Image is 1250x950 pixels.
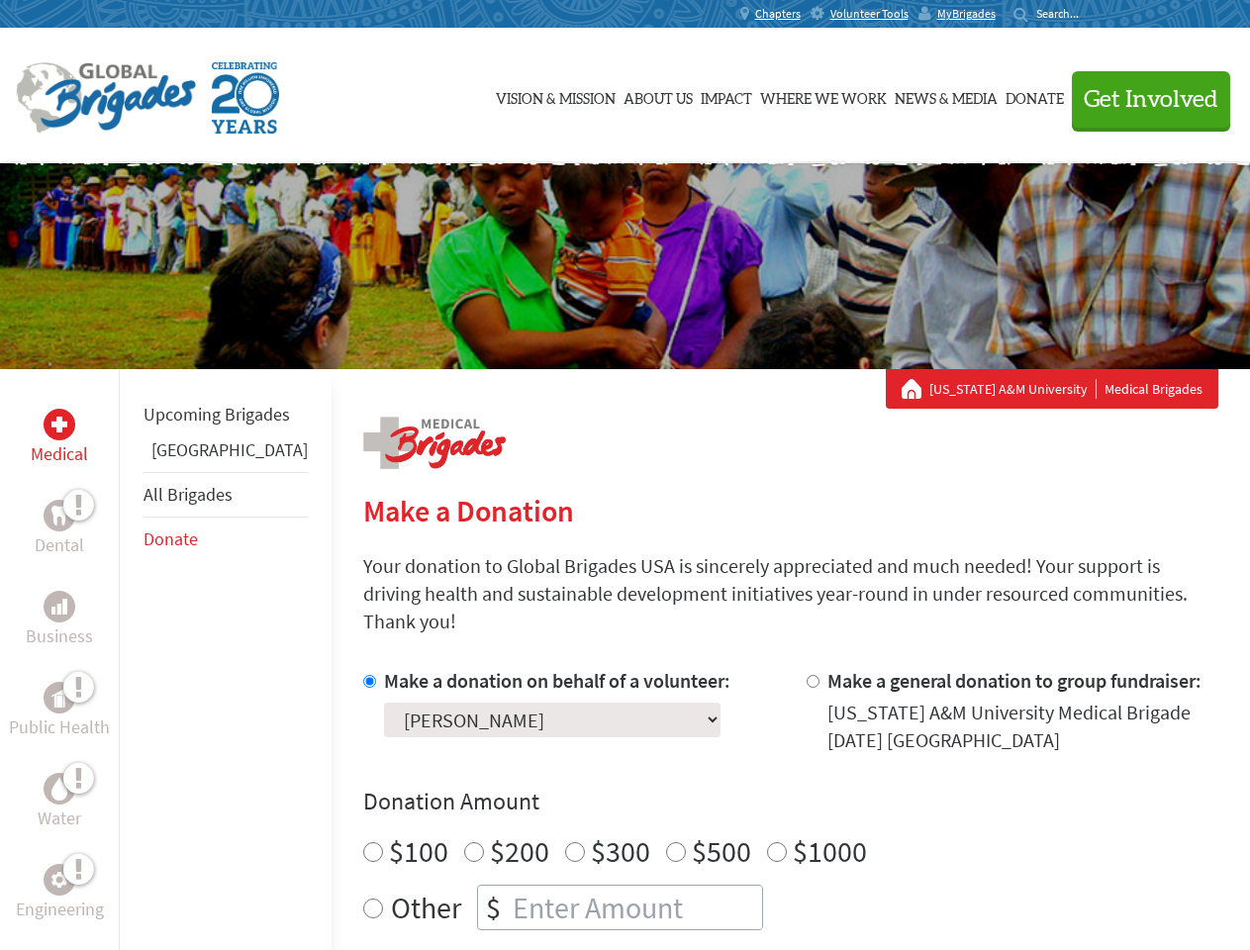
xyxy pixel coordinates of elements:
[929,379,1097,399] a: [US_STATE] A&M University
[391,885,461,930] label: Other
[827,699,1218,754] div: [US_STATE] A&M University Medical Brigade [DATE] [GEOGRAPHIC_DATA]
[44,591,75,622] div: Business
[363,786,1218,817] h4: Donation Amount
[830,6,909,22] span: Volunteer Tools
[701,47,752,145] a: Impact
[827,668,1202,693] label: Make a general donation to group fundraiser:
[38,773,81,832] a: WaterWater
[16,62,196,134] img: Global Brigades Logo
[384,668,730,693] label: Make a donation on behalf of a volunteer:
[16,864,104,923] a: EngineeringEngineering
[760,47,887,145] a: Where We Work
[35,531,84,559] p: Dental
[51,506,67,524] img: Dental
[44,682,75,713] div: Public Health
[363,493,1218,528] h2: Make a Donation
[31,409,88,468] a: MedicalMedical
[51,872,67,888] img: Engineering
[144,527,198,550] a: Donate
[44,409,75,440] div: Medical
[692,832,751,870] label: $500
[1036,6,1093,21] input: Search...
[26,622,93,650] p: Business
[755,6,801,22] span: Chapters
[144,436,308,472] li: Greece
[38,805,81,832] p: Water
[44,864,75,896] div: Engineering
[144,518,308,561] li: Donate
[1084,88,1218,112] span: Get Involved
[144,403,290,426] a: Upcoming Brigades
[478,886,509,929] div: $
[44,773,75,805] div: Water
[895,47,998,145] a: News & Media
[9,682,110,741] a: Public HealthPublic Health
[389,832,448,870] label: $100
[902,379,1202,399] div: Medical Brigades
[51,688,67,708] img: Public Health
[624,47,693,145] a: About Us
[16,896,104,923] p: Engineering
[151,438,308,461] a: [GEOGRAPHIC_DATA]
[144,483,233,506] a: All Brigades
[490,832,549,870] label: $200
[1006,47,1064,145] a: Donate
[51,777,67,800] img: Water
[26,591,93,650] a: BusinessBusiness
[51,417,67,432] img: Medical
[793,832,867,870] label: $1000
[1072,71,1230,128] button: Get Involved
[591,832,650,870] label: $300
[363,417,506,469] img: logo-medical.png
[496,47,616,145] a: Vision & Mission
[31,440,88,468] p: Medical
[212,62,279,134] img: Global Brigades Celebrating 20 Years
[35,500,84,559] a: DentalDental
[51,599,67,615] img: Business
[44,500,75,531] div: Dental
[363,552,1218,635] p: Your donation to Global Brigades USA is sincerely appreciated and much needed! Your support is dr...
[509,886,762,929] input: Enter Amount
[144,393,308,436] li: Upcoming Brigades
[937,6,996,22] span: MyBrigades
[9,713,110,741] p: Public Health
[144,472,308,518] li: All Brigades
